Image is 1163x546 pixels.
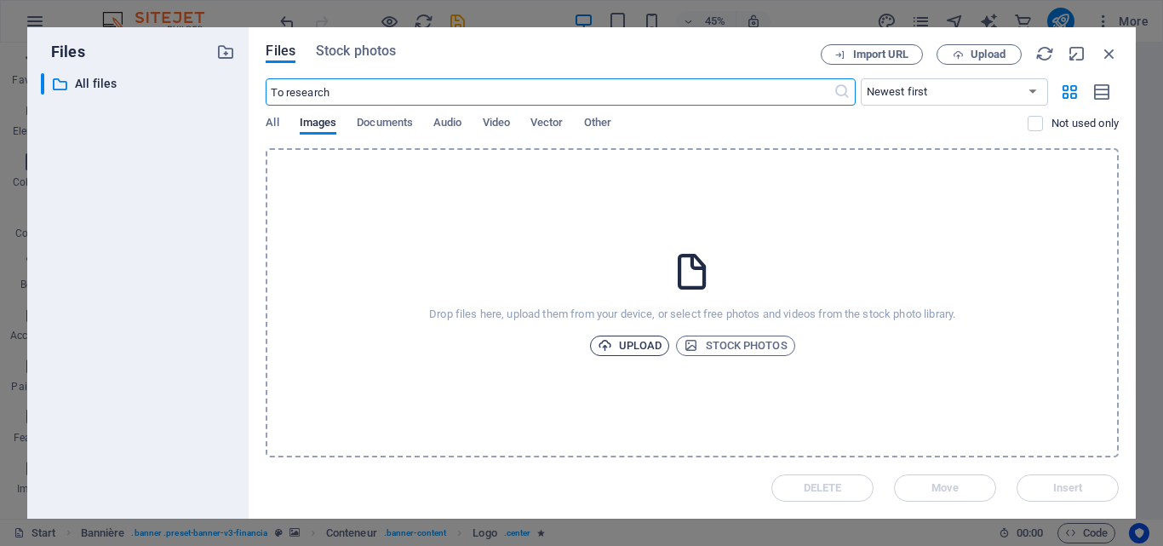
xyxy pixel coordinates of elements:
[1051,116,1119,131] p: Shows only files not in use on this website. Files added during this session can also be displaye...
[1051,117,1119,129] font: Not used only
[1100,44,1119,63] i: Close
[619,339,662,352] font: Upload
[429,307,955,320] font: Drop files here, upload them from your device, or select free photos and videos from the stock ph...
[300,116,337,129] font: Images
[530,116,564,129] font: Vector
[821,44,923,65] button: Import URL
[706,339,788,352] font: Stock photos
[266,116,278,129] font: All
[316,43,396,59] font: Stock photos
[483,116,510,129] font: Video
[357,116,413,129] font: Documents
[971,48,1005,60] font: Upload
[433,116,461,129] font: Audio
[216,43,235,61] i: Create a new folder
[937,44,1022,65] button: Upload
[584,116,611,129] font: Other
[676,336,794,356] button: Stock photos
[853,48,909,60] font: Import URL
[1068,44,1086,63] i: Reduce
[266,43,295,59] font: Files
[1035,44,1054,63] i: Refresh
[75,77,117,90] font: All files
[590,336,670,356] button: Upload
[266,78,833,106] input: To research
[51,43,85,60] font: Files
